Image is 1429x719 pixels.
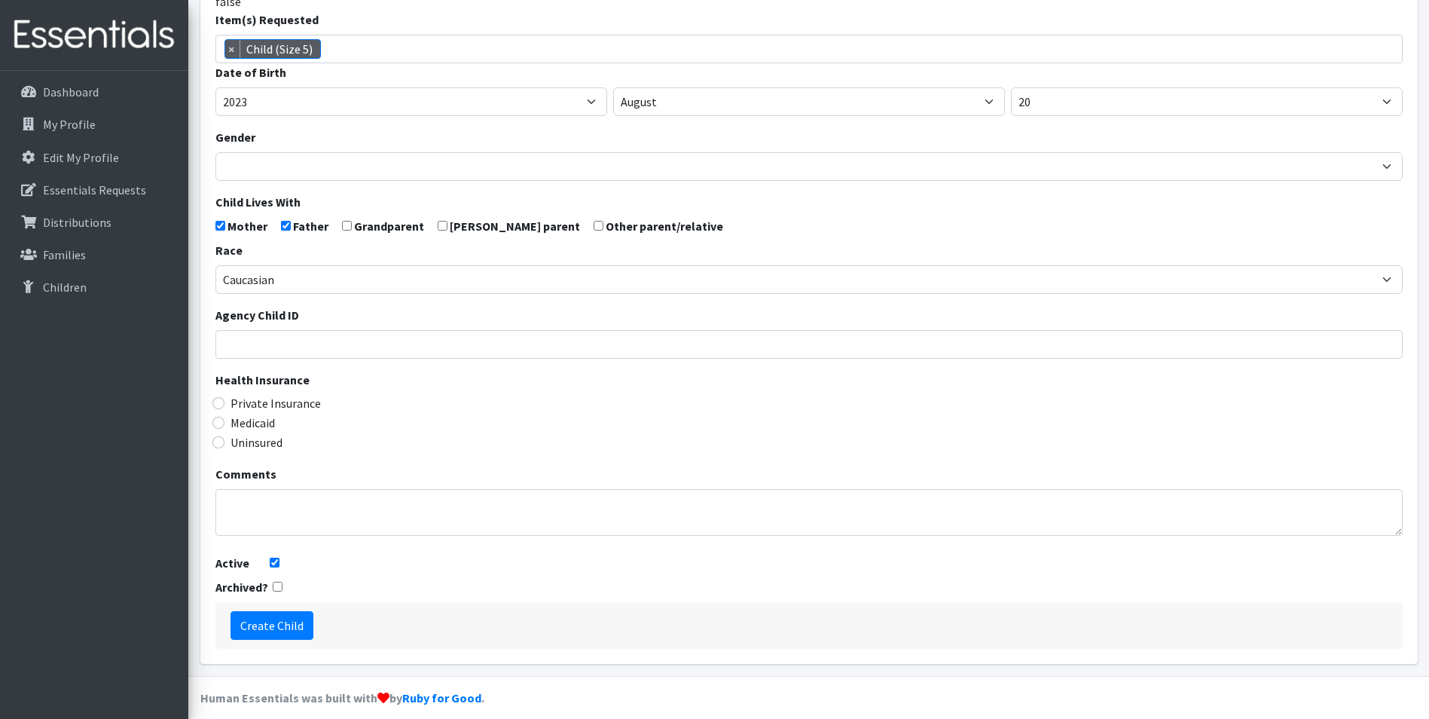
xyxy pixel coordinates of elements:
p: Children [43,280,87,295]
img: HumanEssentials [6,10,182,60]
p: Families [43,247,86,262]
label: Date of Birth [215,63,286,81]
label: Agency Child ID [215,306,299,324]
input: Create Child [231,611,313,640]
label: Mother [227,217,267,235]
label: Father [293,217,328,235]
p: Dashboard [43,84,99,99]
label: Grandparent [354,217,424,235]
label: Gender [215,128,255,146]
a: Essentials Requests [6,175,182,205]
label: [PERSON_NAME] parent [450,217,580,235]
label: Uninsured [231,433,282,451]
legend: Health Insurance [215,371,1403,394]
li: Child (Size 5) [224,39,321,59]
label: Child Lives With [215,193,301,211]
strong: Human Essentials was built with by . [200,690,484,705]
a: Families [6,240,182,270]
a: Dashboard [6,77,182,107]
label: Medicaid [231,414,275,432]
p: Distributions [43,215,111,230]
a: Ruby for Good [402,690,481,705]
a: My Profile [6,109,182,139]
a: Edit My Profile [6,142,182,173]
p: Edit My Profile [43,150,119,165]
label: Comments [215,465,276,483]
p: Essentials Requests [43,182,146,197]
label: Archived? [215,578,268,596]
label: Active [215,554,249,572]
label: Private Insurance [231,394,321,412]
p: My Profile [43,117,96,132]
label: Item(s) Requested [215,11,319,29]
label: Race [215,241,243,259]
span: × [225,40,240,58]
label: Other parent/relative [606,217,723,235]
a: Children [6,272,182,302]
a: Distributions [6,207,182,237]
